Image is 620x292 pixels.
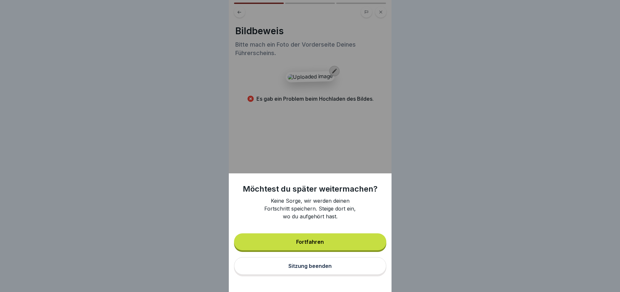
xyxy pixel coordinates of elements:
p: Keine Sorge, wir werden deinen Fortschritt speichern. Steige dort ein, wo du aufgehört hast. [261,197,359,220]
button: Fortfahren [234,233,386,250]
h1: Möchtest du später weitermachen? [243,184,378,194]
button: Sitzung beenden [234,257,386,275]
div: Sitzung beenden [288,263,332,269]
div: Fortfahren [296,239,324,245]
